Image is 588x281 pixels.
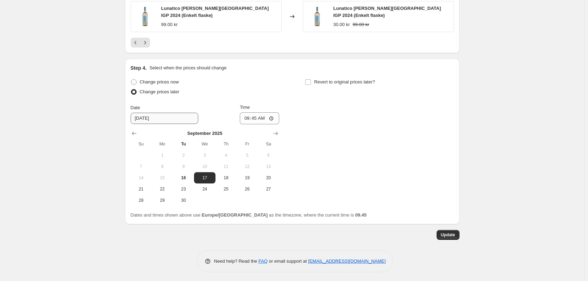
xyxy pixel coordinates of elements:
[215,161,237,172] button: Thursday September 11 2025
[240,105,250,110] span: Time
[161,6,269,18] span: Lunatico [PERSON_NAME][GEOGRAPHIC_DATA] IGP 2024 (Enkelt flaske)
[258,258,268,264] a: FAQ
[271,129,281,138] button: Show next month, October 2025
[239,164,255,169] span: 12
[176,175,191,181] span: 16
[240,112,279,124] input: 12:00
[333,21,350,28] div: 30.00 kr
[131,105,140,110] span: Date
[131,38,140,48] button: Previous
[152,150,173,161] button: Monday September 1 2025
[202,212,268,218] b: Europe/[GEOGRAPHIC_DATA]
[131,38,150,48] nav: Pagination
[197,141,212,147] span: We
[218,175,234,181] span: 18
[155,186,170,192] span: 22
[197,152,212,158] span: 3
[133,198,149,203] span: 28
[176,152,191,158] span: 2
[218,152,234,158] span: 4
[131,161,152,172] button: Sunday September 7 2025
[218,186,234,192] span: 25
[258,183,279,195] button: Saturday September 27 2025
[152,161,173,172] button: Monday September 8 2025
[239,175,255,181] span: 19
[237,161,258,172] button: Friday September 12 2025
[152,195,173,206] button: Monday September 29 2025
[173,161,194,172] button: Tuesday September 9 2025
[155,141,170,147] span: Mo
[155,198,170,203] span: 29
[155,175,170,181] span: 15
[176,141,191,147] span: Tu
[239,141,255,147] span: Fr
[197,186,212,192] span: 24
[307,6,328,27] img: LunaticoBianco_IGP2024_IH001_80x.jpg
[194,150,215,161] button: Wednesday September 3 2025
[173,150,194,161] button: Tuesday September 2 2025
[140,79,179,85] span: Change prices now
[131,212,367,218] span: Dates and times shown above use as the timezone, where the current time is
[261,186,276,192] span: 27
[352,21,369,28] strike: 99.00 kr
[314,79,375,85] span: Revert to original prices later?
[237,183,258,195] button: Friday September 26 2025
[131,183,152,195] button: Sunday September 21 2025
[131,113,198,124] input: 9/16/2025
[176,198,191,203] span: 30
[218,164,234,169] span: 11
[194,138,215,150] th: Wednesday
[237,138,258,150] th: Friday
[355,212,367,218] b: 09.45
[258,150,279,161] button: Saturday September 6 2025
[218,141,234,147] span: Th
[197,175,212,181] span: 17
[261,152,276,158] span: 6
[261,175,276,181] span: 20
[131,172,152,183] button: Sunday September 14 2025
[261,164,276,169] span: 13
[161,21,178,28] div: 99.00 kr
[197,164,212,169] span: 10
[215,172,237,183] button: Thursday September 18 2025
[173,172,194,183] button: Today Tuesday September 16 2025
[155,164,170,169] span: 8
[333,6,441,18] span: Lunatico [PERSON_NAME][GEOGRAPHIC_DATA] IGP 2024 (Enkelt flaske)
[239,186,255,192] span: 26
[214,258,259,264] span: Need help? Read the
[268,258,308,264] span: or email support at
[194,172,215,183] button: Wednesday September 17 2025
[237,150,258,161] button: Friday September 5 2025
[215,150,237,161] button: Thursday September 4 2025
[155,152,170,158] span: 1
[152,183,173,195] button: Monday September 22 2025
[133,164,149,169] span: 7
[441,232,455,238] span: Update
[258,172,279,183] button: Saturday September 20 2025
[131,195,152,206] button: Sunday September 28 2025
[258,161,279,172] button: Saturday September 13 2025
[173,183,194,195] button: Tuesday September 23 2025
[133,141,149,147] span: Su
[194,183,215,195] button: Wednesday September 24 2025
[140,38,150,48] button: Next
[437,230,459,240] button: Update
[133,175,149,181] span: 14
[152,172,173,183] button: Monday September 15 2025
[173,195,194,206] button: Tuesday September 30 2025
[308,258,386,264] a: [EMAIL_ADDRESS][DOMAIN_NAME]
[176,164,191,169] span: 9
[215,183,237,195] button: Thursday September 25 2025
[152,138,173,150] th: Monday
[131,64,147,71] h2: Step 4.
[237,172,258,183] button: Friday September 19 2025
[258,138,279,150] th: Saturday
[239,152,255,158] span: 5
[173,138,194,150] th: Tuesday
[129,129,139,138] button: Show previous month, August 2025
[133,186,149,192] span: 21
[140,89,180,94] span: Change prices later
[135,6,156,27] img: LunaticoBianco_IGP2024_IH001_80x.jpg
[131,138,152,150] th: Sunday
[261,141,276,147] span: Sa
